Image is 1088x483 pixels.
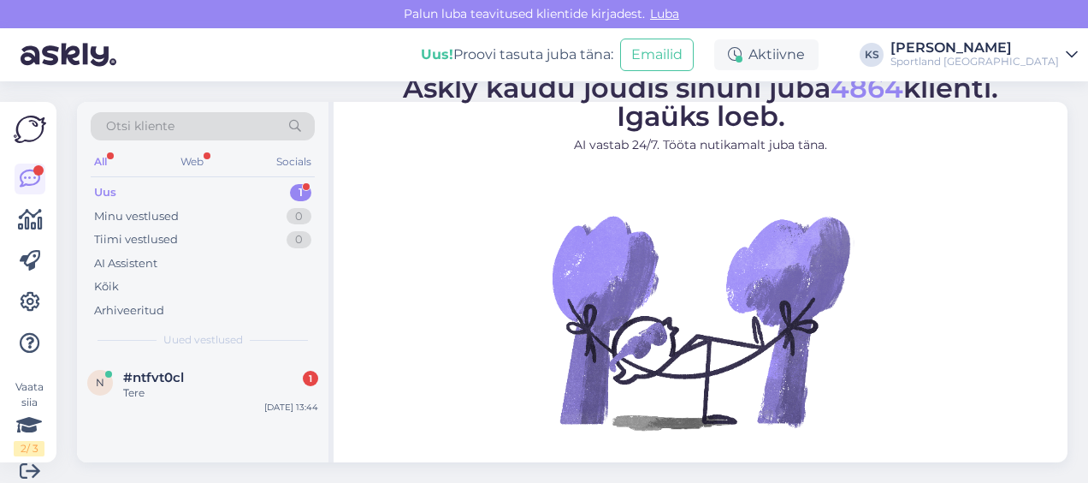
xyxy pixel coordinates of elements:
[890,55,1059,69] div: Sportland [GEOGRAPHIC_DATA]
[547,168,854,476] img: No Chat active
[403,71,998,133] span: Askly kaudu jõudis sinuni juba klienti. Igaüks loeb.
[163,332,243,348] span: Uued vestlused
[890,41,1059,55] div: [PERSON_NAME]
[91,151,110,173] div: All
[273,151,315,173] div: Socials
[287,208,311,225] div: 0
[94,208,179,225] div: Minu vestlused
[264,401,318,414] div: [DATE] 13:44
[14,379,44,456] div: Vaata siia
[94,231,178,248] div: Tiimi vestlused
[96,376,104,389] span: n
[645,6,684,21] span: Luba
[123,370,184,385] span: #ntfvt0cl
[714,39,819,70] div: Aktiivne
[421,46,453,63] b: Uus!
[403,136,998,154] p: AI vastab 24/7. Tööta nutikamalt juba täna.
[421,45,613,65] div: Proovi tasuta juba täna:
[14,441,44,456] div: 2 / 3
[287,231,311,248] div: 0
[860,43,884,67] div: KS
[177,151,207,173] div: Web
[123,385,318,401] div: Tere
[94,278,119,295] div: Kõik
[14,116,46,143] img: Askly Logo
[620,39,694,71] button: Emailid
[106,117,174,135] span: Otsi kliente
[290,184,311,201] div: 1
[94,302,164,319] div: Arhiveeritud
[94,255,157,272] div: AI Assistent
[890,41,1078,69] a: [PERSON_NAME]Sportland [GEOGRAPHIC_DATA]
[831,71,903,104] span: 4864
[303,371,318,386] div: 1
[94,184,116,201] div: Uus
